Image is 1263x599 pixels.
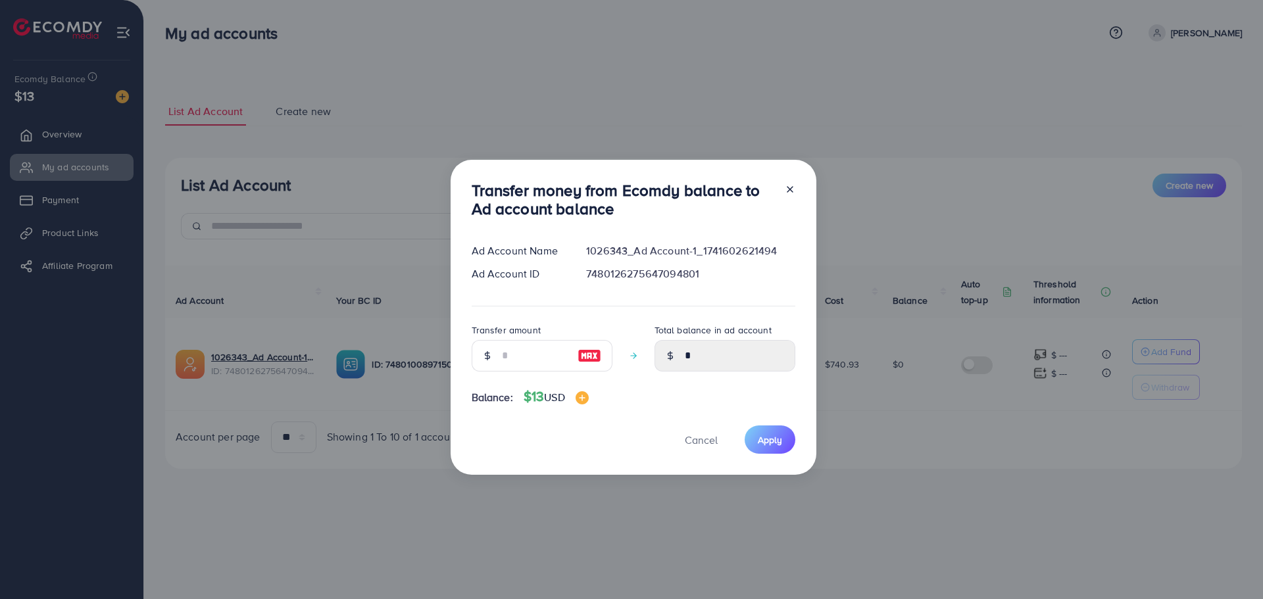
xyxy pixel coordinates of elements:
span: USD [544,390,564,404]
label: Transfer amount [472,323,541,337]
div: Ad Account Name [461,243,576,258]
div: Ad Account ID [461,266,576,281]
div: 1026343_Ad Account-1_1741602621494 [576,243,805,258]
span: Cancel [685,433,718,447]
div: 7480126275647094801 [576,266,805,281]
img: image [578,348,601,364]
h4: $13 [524,389,589,405]
h3: Transfer money from Ecomdy balance to Ad account balance [472,181,774,219]
img: image [576,391,589,404]
span: Apply [758,433,782,446]
button: Cancel [668,425,734,454]
label: Total balance in ad account [655,323,772,337]
button: Apply [745,425,795,454]
span: Balance: [472,390,513,405]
